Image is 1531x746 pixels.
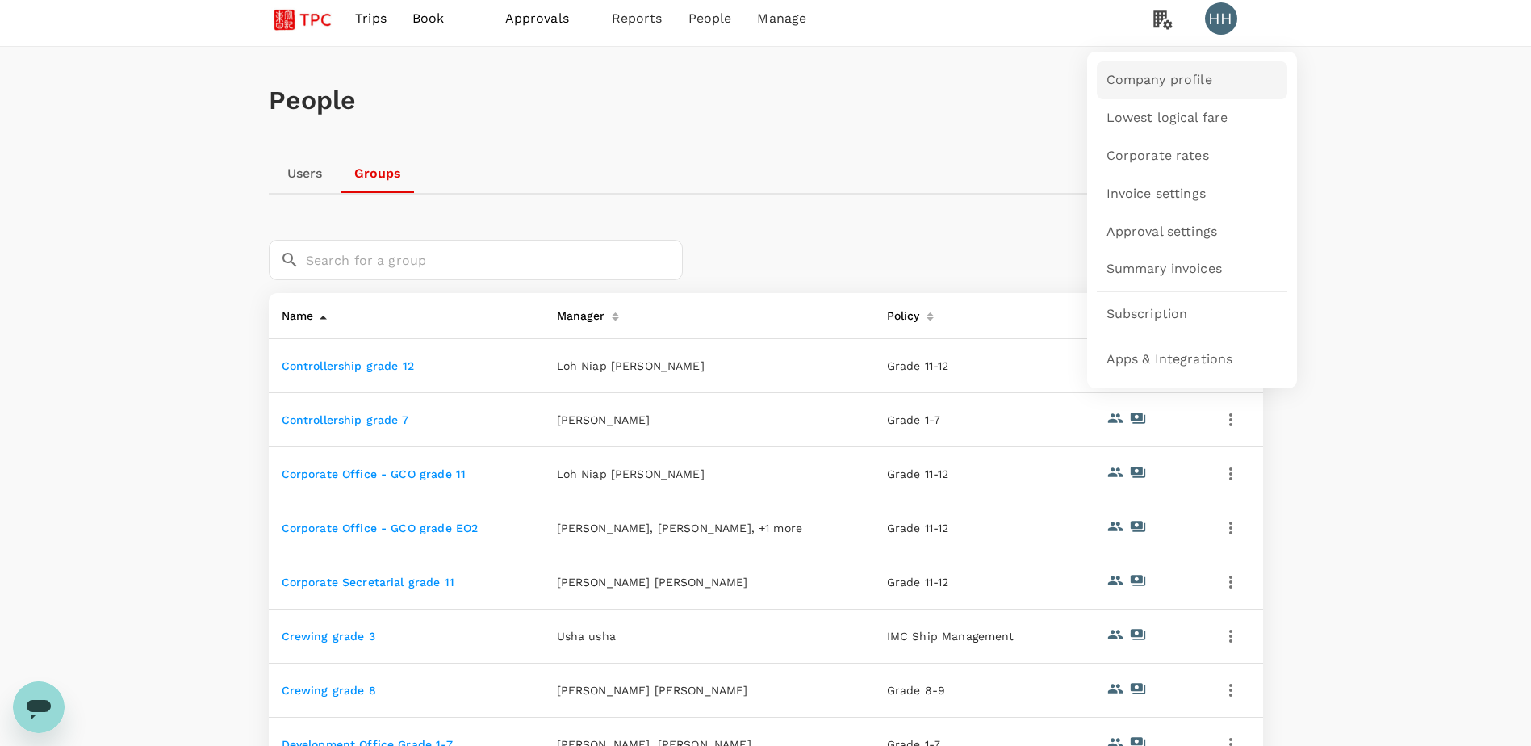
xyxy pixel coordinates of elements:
p: Grade 11-12 [887,520,1081,536]
p: [PERSON_NAME] [PERSON_NAME] [557,682,748,698]
span: Subscription [1106,305,1188,324]
span: Approvals [505,9,586,28]
div: Manager [550,300,605,325]
span: Book [412,9,445,28]
span: Invoice settings [1106,185,1206,203]
iframe: Button to launch messaging window [13,681,65,733]
a: Subscription [1097,295,1287,333]
div: Name [275,300,314,325]
a: Approval settings [1097,213,1287,251]
p: Grade 11-12 [887,466,1081,482]
span: Apps & Integrations [1106,350,1233,369]
span: Trips [355,9,387,28]
input: Search for a group [306,240,683,280]
a: Invoice settings [1097,175,1287,213]
a: Apps & Integrations [1097,341,1287,379]
p: [PERSON_NAME], [PERSON_NAME], +1 more [557,520,803,536]
span: People [688,9,732,28]
a: Corporate Office - GCO grade 11 [282,467,466,480]
p: Grade 1-7 [887,412,1081,428]
h1: People [269,86,1263,115]
p: Loh Niap [PERSON_NAME] [557,358,705,374]
a: Groups [341,154,415,193]
a: Crewing grade 3 [282,630,375,643]
a: Corporate Office - GCO grade EO2 [282,522,479,534]
a: Corporate Secretarial grade 11 [282,576,455,589]
img: Tsao Pao Chee Group Pte Ltd [269,1,343,36]
p: Grade 8-9 [887,682,1081,698]
a: Crewing grade 8 [282,684,376,697]
p: [PERSON_NAME] [557,412,650,428]
span: Lowest logical fare [1106,109,1228,128]
p: Grade 11-12 [887,574,1081,590]
div: HH [1205,2,1237,35]
a: Lowest logical fare [1097,99,1287,137]
a: Users [269,154,341,193]
p: IMC Ship Management [887,628,1081,644]
a: Controllership grade 7 [282,413,408,426]
span: Corporate rates [1106,147,1209,166]
span: Summary invoices [1106,260,1222,279]
p: Usha usha [557,628,616,644]
span: Approval settings [1106,223,1218,241]
p: [PERSON_NAME] [PERSON_NAME] [557,574,748,590]
a: Corporate rates [1097,137,1287,175]
div: Policy [881,300,920,325]
a: Controllership grade 12 [282,359,414,372]
a: Summary invoices [1097,250,1287,288]
p: Grade 11-12 [887,358,1081,374]
p: Loh Niap [PERSON_NAME] [557,466,705,482]
a: Company profile [1097,61,1287,99]
span: Company profile [1106,71,1212,90]
span: Manage [757,9,806,28]
span: Reports [612,9,663,28]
